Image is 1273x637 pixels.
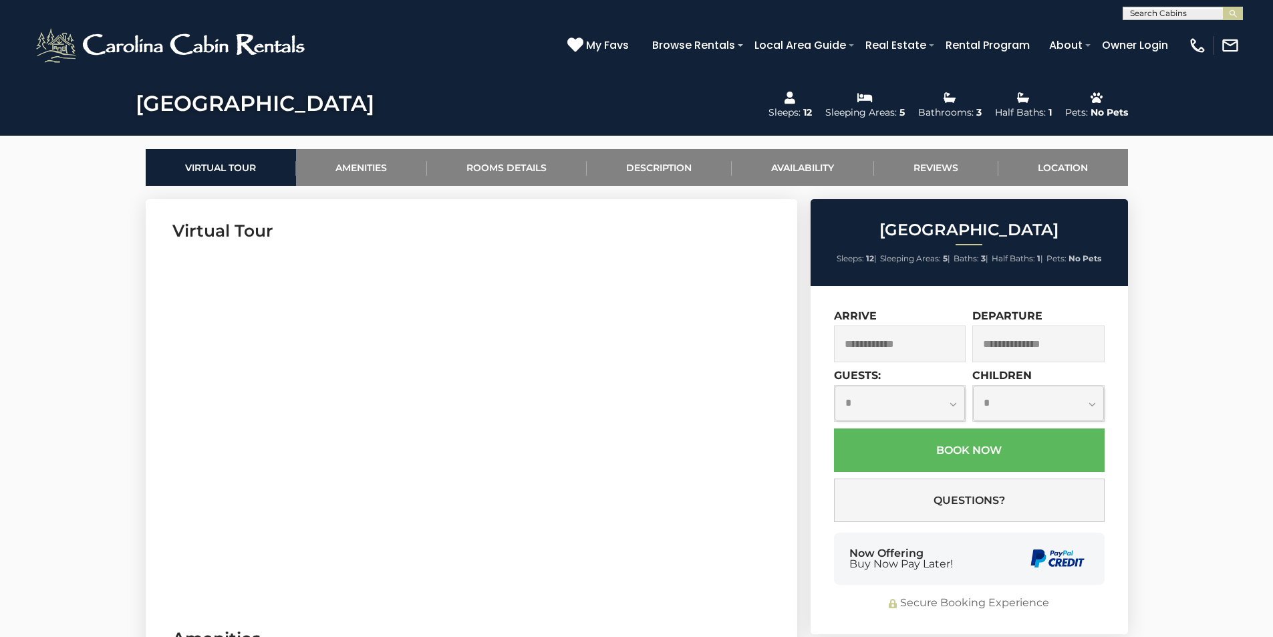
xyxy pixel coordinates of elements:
a: Description [587,149,732,186]
a: Availability [732,149,874,186]
a: Browse Rentals [646,33,742,57]
h3: Virtual Tour [172,219,770,243]
label: Departure [972,309,1042,322]
a: Owner Login [1095,33,1175,57]
button: Book Now [834,428,1105,472]
li: | [837,250,877,267]
label: Guests: [834,369,881,382]
strong: No Pets [1069,253,1101,263]
span: My Favs [586,37,629,53]
a: About [1042,33,1089,57]
div: Now Offering [849,548,953,569]
span: Pets: [1046,253,1067,263]
a: Local Area Guide [748,33,853,57]
button: Questions? [834,479,1105,522]
li: | [992,250,1043,267]
h2: [GEOGRAPHIC_DATA] [814,221,1125,239]
img: phone-regular-white.png [1188,36,1207,55]
label: Children [972,369,1032,382]
strong: 1 [1037,253,1040,263]
strong: 5 [943,253,948,263]
strong: 12 [866,253,874,263]
div: Secure Booking Experience [834,596,1105,611]
a: Reviews [874,149,998,186]
a: Rental Program [939,33,1036,57]
span: Half Baths: [992,253,1035,263]
a: Amenities [296,149,427,186]
li: | [880,250,950,267]
a: My Favs [567,37,632,54]
span: Buy Now Pay Later! [849,559,953,569]
label: Arrive [834,309,877,322]
span: Sleeps: [837,253,864,263]
img: White-1-2.png [33,25,311,66]
a: Real Estate [859,33,933,57]
li: | [954,250,988,267]
img: mail-regular-white.png [1221,36,1240,55]
a: Rooms Details [427,149,587,186]
a: Location [998,149,1128,186]
a: Virtual Tour [146,149,296,186]
strong: 3 [981,253,986,263]
span: Sleeping Areas: [880,253,941,263]
span: Baths: [954,253,979,263]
